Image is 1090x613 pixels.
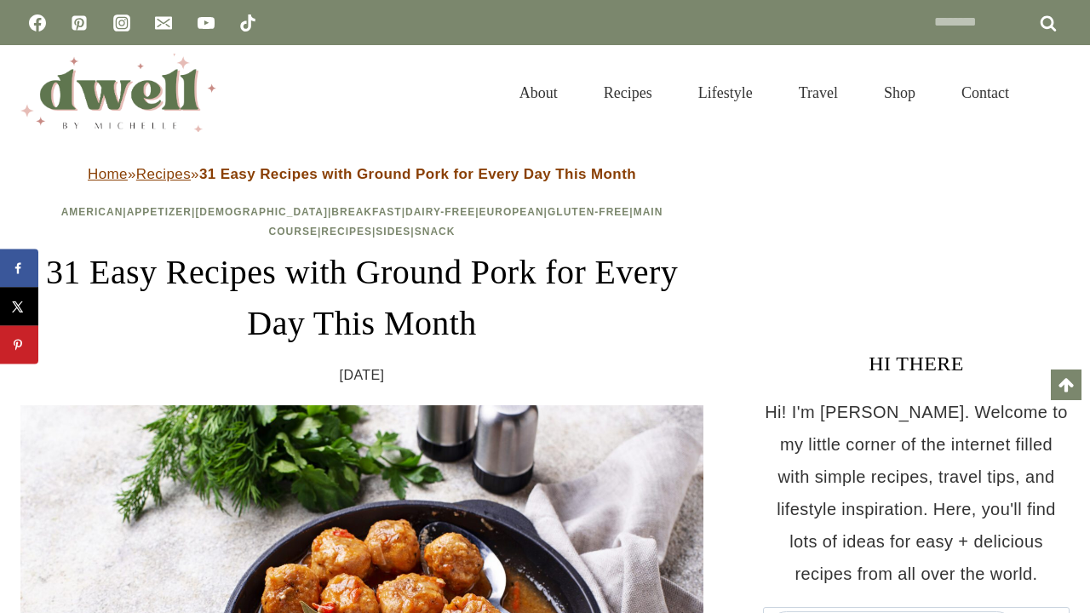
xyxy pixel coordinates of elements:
a: Email [146,6,181,40]
a: Home [88,166,128,182]
a: Facebook [20,6,54,40]
h1: 31 Easy Recipes with Ground Pork for Every Day This Month [20,247,703,349]
a: Travel [776,63,861,123]
a: About [496,63,581,123]
p: Hi! I'm [PERSON_NAME]. Welcome to my little corner of the internet filled with simple recipes, tr... [763,396,1070,590]
a: Lifestyle [675,63,776,123]
h3: HI THERE [763,348,1070,379]
a: Gluten-Free [548,206,629,218]
a: Recipes [581,63,675,123]
a: Scroll to top [1051,370,1081,400]
a: Recipes [136,166,191,182]
span: | | | | | | | | | | [61,206,663,238]
a: Instagram [105,6,139,40]
a: Dairy-Free [405,206,475,218]
button: View Search Form [1041,78,1070,107]
a: Recipes [321,226,372,238]
a: Breakfast [331,206,401,218]
span: » » [88,166,636,182]
a: Snack [415,226,456,238]
a: [DEMOGRAPHIC_DATA] [195,206,328,218]
a: Shop [861,63,938,123]
strong: 31 Easy Recipes with Ground Pork for Every Day This Month [199,166,636,182]
a: Pinterest [62,6,96,40]
time: [DATE] [340,363,385,388]
a: YouTube [189,6,223,40]
img: DWELL by michelle [20,54,216,132]
a: Contact [938,63,1032,123]
nav: Primary Navigation [496,63,1032,123]
a: American [61,206,123,218]
a: TikTok [231,6,265,40]
a: Sides [376,226,410,238]
a: Appetizer [127,206,192,218]
a: European [479,206,544,218]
